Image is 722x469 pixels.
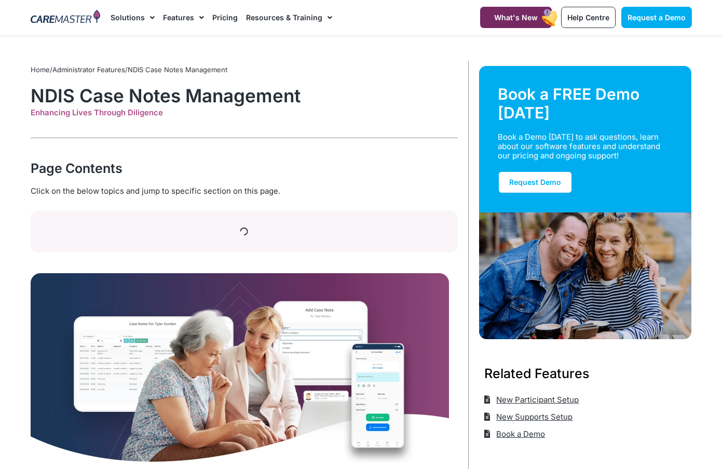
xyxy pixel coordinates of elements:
div: Enhancing Lives Through Diligence [31,108,458,117]
img: Support Worker and NDIS Participant out for a coffee. [479,212,692,339]
a: Help Centre [561,7,616,28]
span: Help Centre [567,13,609,22]
a: Home [31,65,50,74]
span: What's New [494,13,538,22]
a: New Participant Setup [484,391,579,408]
span: Request a Demo [628,13,686,22]
h1: NDIS Case Notes Management [31,85,458,106]
a: What's New [480,7,552,28]
span: Request Demo [509,178,561,186]
span: New Participant Setup [494,391,579,408]
img: CareMaster Logo [31,10,101,25]
a: Request Demo [498,171,573,194]
span: NDIS Case Notes Management [128,65,227,74]
span: New Supports Setup [494,408,573,425]
a: New Supports Setup [484,408,573,425]
div: Book a FREE Demo [DATE] [498,85,673,122]
span: Book a Demo [494,425,545,443]
a: Request a Demo [621,7,692,28]
a: Book a Demo [484,425,546,443]
div: Book a Demo [DATE] to ask questions, learn about our software features and understand our pricing... [498,132,661,160]
h3: Related Features [484,364,687,383]
div: Page Contents [31,159,458,178]
span: / / [31,65,227,74]
a: Administrator Features [52,65,125,74]
div: Click on the below topics and jump to specific section on this page. [31,185,458,197]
